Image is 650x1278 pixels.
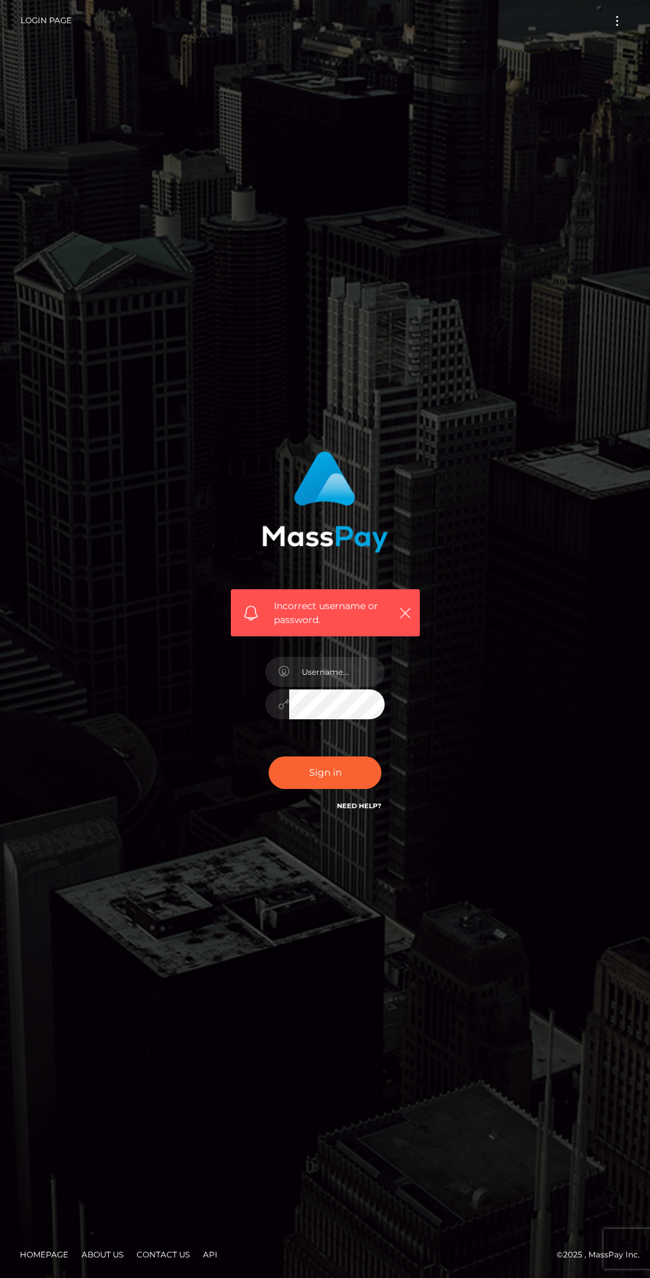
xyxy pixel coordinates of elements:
a: Homepage [15,1244,74,1265]
a: Contact Us [131,1244,195,1265]
div: © 2025 , MassPay Inc. [10,1247,640,1262]
img: MassPay Login [262,451,388,553]
a: Login Page [21,7,72,35]
a: About Us [76,1244,129,1265]
input: Username... [289,657,385,687]
button: Sign in [269,756,381,789]
span: Incorrect username or password. [274,599,392,627]
a: Need Help? [337,802,381,810]
a: API [198,1244,223,1265]
button: Toggle navigation [605,12,629,30]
